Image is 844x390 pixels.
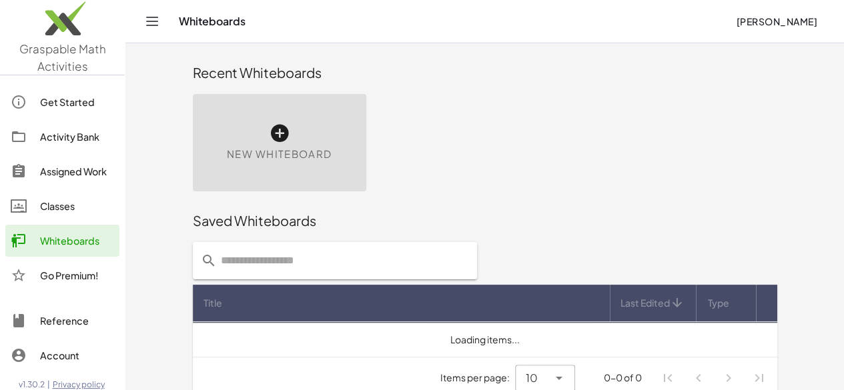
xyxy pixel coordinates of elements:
span: Graspable Math Activities [19,41,106,73]
td: Loading items... [193,322,777,357]
div: 0-0 of 0 [604,371,642,385]
div: Go Premium! [40,267,114,283]
a: Get Started [5,86,119,118]
i: prepended action [201,253,217,269]
span: [PERSON_NAME] [736,15,817,27]
div: Saved Whiteboards [193,211,777,230]
span: New Whiteboard [227,147,332,162]
div: Assigned Work [40,163,114,179]
span: 10 [526,370,538,386]
a: Account [5,339,119,371]
div: Activity Bank [40,129,114,145]
span: Type [708,296,729,310]
a: Privacy policy [53,379,109,390]
a: Activity Bank [5,121,119,153]
div: Get Started [40,94,114,110]
div: Account [40,347,114,363]
span: Items per page: [440,371,515,385]
a: Whiteboards [5,225,119,257]
a: Assigned Work [5,155,119,187]
div: Recent Whiteboards [193,63,777,82]
a: Reference [5,305,119,337]
a: Classes [5,190,119,222]
span: Last Edited [620,296,670,310]
div: Whiteboards [40,233,114,249]
span: | [47,379,50,390]
span: v1.30.2 [19,379,45,390]
button: Toggle navigation [141,11,163,32]
div: Reference [40,313,114,329]
span: Title [203,296,222,310]
button: [PERSON_NAME] [725,9,828,33]
div: Classes [40,198,114,214]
